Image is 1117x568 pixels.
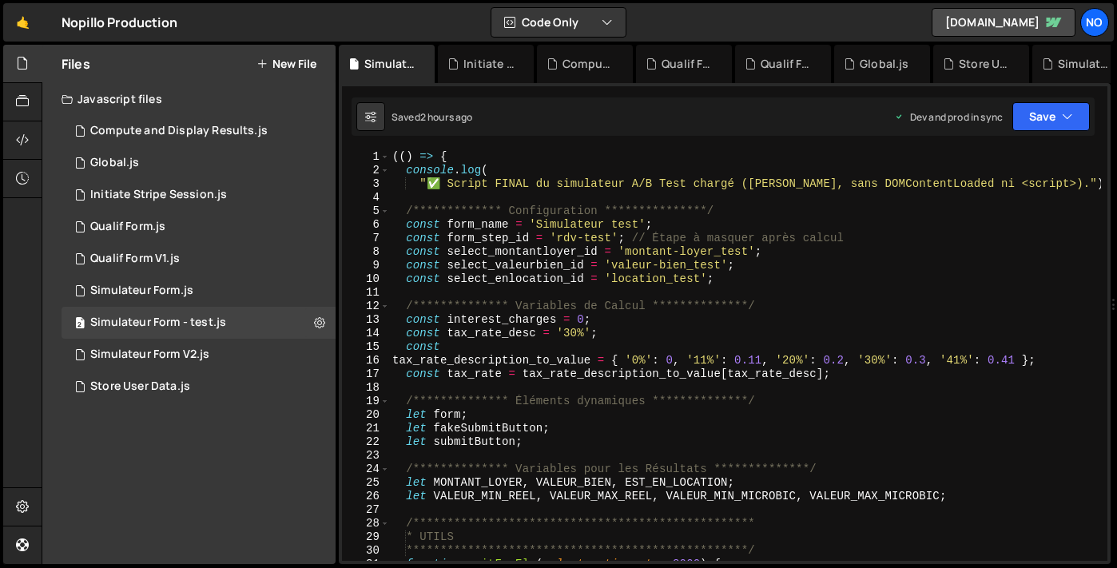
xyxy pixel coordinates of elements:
div: 23 [342,449,390,463]
div: 27 [342,503,390,517]
div: 9 [342,259,390,272]
div: Dev and prod in sync [894,110,1003,124]
div: 16 [342,354,390,367]
div: Qualif Form.js [662,56,713,72]
div: 20 [342,408,390,422]
div: Simulateur Form.js [90,284,193,298]
div: 11 [342,286,390,300]
div: 2 hours ago [420,110,473,124]
div: Store User Data.js [90,379,190,394]
div: Simulateur Form - test.js [364,56,415,72]
div: Global.js [860,56,908,72]
a: No [1080,8,1109,37]
button: Code Only [491,8,626,37]
div: Qualif Form V1.js [90,252,180,266]
div: 2 [342,164,390,177]
div: 6 [342,218,390,232]
button: Save [1012,102,1090,131]
div: Compute and Display Results.js [90,124,268,138]
div: 13 [342,313,390,327]
div: Javascript files [42,83,336,115]
div: 15 [342,340,390,354]
div: Qualif Form V1.js [761,56,812,72]
div: Simulateur Form.js [1058,56,1109,72]
div: Initiate Stripe Session.js [463,56,515,72]
div: 8 [342,245,390,259]
div: 24 [342,463,390,476]
div: 30 [342,544,390,558]
button: New File [256,58,316,70]
h2: Files [62,55,90,73]
a: [DOMAIN_NAME] [932,8,1075,37]
div: 4 [342,191,390,205]
div: 19 [342,395,390,408]
div: 14 [342,327,390,340]
div: 8072/18732.js [62,115,336,147]
div: 28 [342,517,390,530]
div: 8072/34048.js [62,243,336,275]
div: Saved [392,110,473,124]
div: 1 [342,150,390,164]
div: 12 [342,300,390,313]
div: 21 [342,422,390,435]
div: Initiate Stripe Session.js [90,188,227,202]
div: 10 [342,272,390,286]
div: 25 [342,476,390,490]
a: 🤙 [3,3,42,42]
div: Simulateur Form V2.js [90,348,209,362]
div: 5 [342,205,390,218]
div: 17 [342,367,390,381]
div: Qualif Form.js [90,220,165,234]
div: 8072/17720.js [62,339,336,371]
div: 29 [342,530,390,544]
div: 8072/47478.js [62,307,336,339]
div: 8072/16343.js [62,275,336,307]
span: 2 [75,318,85,331]
div: Nopillo Production [62,13,177,32]
div: 8072/18519.js [62,179,336,211]
div: 26 [342,490,390,503]
div: 3 [342,177,390,191]
div: 22 [342,435,390,449]
div: Store User Data.js [959,56,1010,72]
div: 8072/17751.js [62,147,336,179]
div: 7 [342,232,390,245]
div: 8072/16345.js [62,211,336,243]
div: Global.js [90,156,139,170]
div: 18 [342,381,390,395]
div: Compute and Display Results.js [562,56,614,72]
div: 8072/18527.js [62,371,336,403]
div: Simulateur Form - test.js [90,316,226,330]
